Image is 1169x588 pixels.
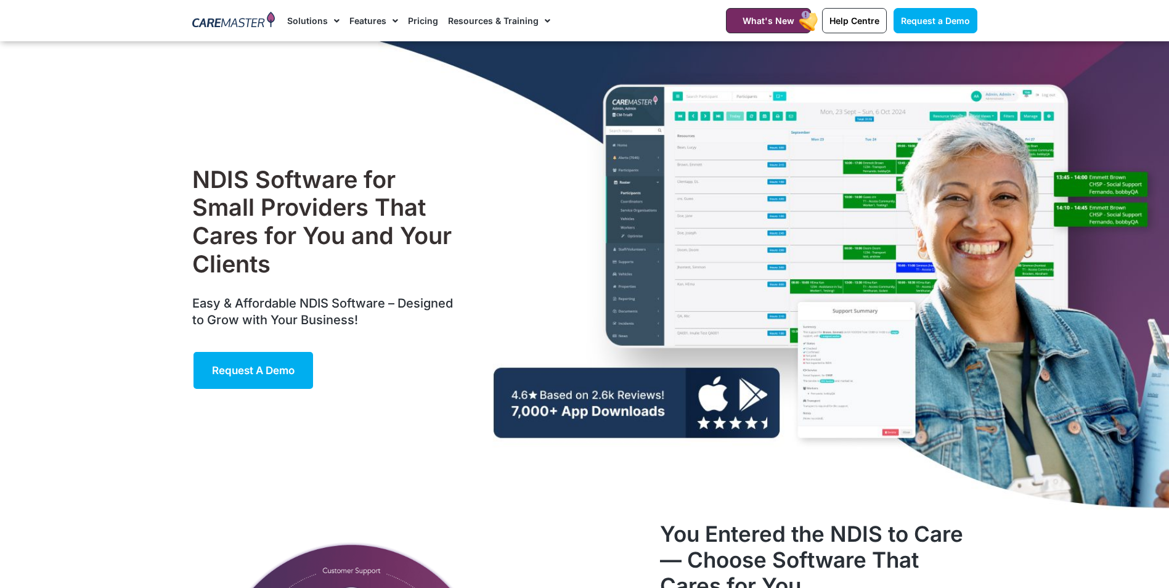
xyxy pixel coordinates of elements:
span: Help Centre [829,15,879,26]
h1: NDIS Software for Small Providers That Cares for You and Your Clients [192,166,459,278]
a: What's New [726,8,811,33]
span: Request a Demo [901,15,970,26]
span: Easy & Affordable NDIS Software – Designed to Grow with Your Business! [192,296,453,327]
span: Request a Demo [212,364,295,377]
a: Request a Demo [894,8,977,33]
img: CareMaster Logo [192,12,275,30]
a: Request a Demo [192,351,314,390]
span: What's New [743,15,794,26]
a: Help Centre [822,8,887,33]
